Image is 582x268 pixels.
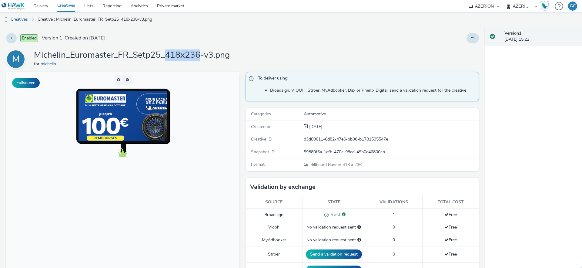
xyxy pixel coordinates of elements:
[306,249,362,259] button: Send a validation request
[72,19,174,76] img: Advertisement preview
[570,2,576,11] div: GC
[251,136,272,142] span: Creative ID
[20,34,38,42] span: Enabled
[444,251,457,257] span: Free
[246,246,303,263] td: Stroer
[308,124,322,130] span: [DATE]
[251,149,275,155] span: Snapshot ID
[251,161,265,167] span: Format
[42,35,105,42] span: Version 1 - Created on [DATE]
[258,75,473,83] span: To deliver using:
[306,224,362,230] div: No validation request sent
[310,162,343,168] span: Billboard Banner
[393,212,395,218] span: 1
[303,196,365,209] th: State
[35,12,155,27] a: Creative : Michelin_Euromaster_FR_Setp25_418x236-v3.png
[34,61,41,67] span: for
[422,196,479,209] th: Total cost
[504,30,521,36] strong: Version 1
[504,30,577,43] div: [DATE] 15:22
[393,237,395,243] span: 0
[444,212,457,218] span: Free
[444,224,457,230] span: Free
[310,162,362,168] span: 418 x 236
[246,234,303,246] td: MyAdbooker
[357,224,361,230] div: Please select a deal below and click on Send to send a validation request to Viooh.
[304,111,478,117] div: Automotive
[393,251,395,257] span: 0
[540,1,549,11] img: Hawk Academy
[306,237,362,243] div: No validation request sent
[540,1,552,11] a: Hawk Academy
[357,237,361,243] div: Please select a deal below and click on Send to send a validation request to MyAdbooker.
[444,237,457,243] span: Free
[251,111,271,117] span: Categories
[304,136,478,142] div: d3d89611-6d82-47e6-bb96-b1781595547e
[329,212,340,217] span: Valid
[34,49,230,61] h1: Michelin_Euromaster_FR_Setp25_418x236-v3.png
[393,224,395,230] span: 0
[251,124,272,130] span: Created on
[365,196,422,209] th: Validations
[2,2,25,10] img: undefined Logo
[12,51,20,68] div: M
[246,196,303,209] th: Source
[12,78,40,88] button: Fullscreen
[3,17,9,23] img: dooh
[246,209,303,221] td: Broadsign
[250,182,316,192] h3: Validation by exchange
[41,61,59,67] a: michelin
[246,221,303,234] td: Viooh
[308,124,322,130] div: Creation 19 September 2025, 15:22
[6,56,28,62] a: M
[304,149,478,155] div: 59880f6a-1cfb-470e-98ed-49b0e46800eb
[270,87,476,93] li: Broadsign, VIOOH, Stroer, MyAdbooker, Dax or Phenix Digital: send a validation request for the cr...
